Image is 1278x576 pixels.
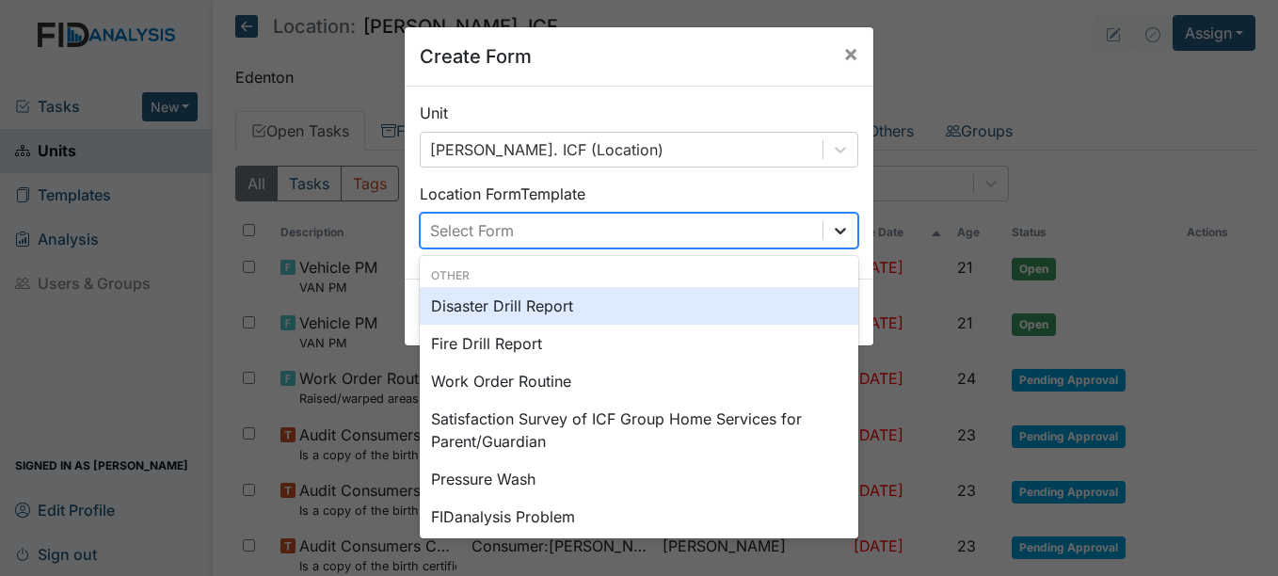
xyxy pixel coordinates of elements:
[420,267,858,284] div: Other
[420,400,858,460] div: Satisfaction Survey of ICF Group Home Services for Parent/Guardian
[420,102,448,124] label: Unit
[420,362,858,400] div: Work Order Routine
[420,183,585,205] label: Location Form Template
[420,460,858,498] div: Pressure Wash
[843,40,858,67] span: ×
[420,287,858,325] div: Disaster Drill Report
[420,325,858,362] div: Fire Drill Report
[420,536,858,573] div: HVAC PM
[430,138,663,161] div: [PERSON_NAME]. ICF (Location)
[430,219,514,242] div: Select Form
[420,498,858,536] div: FIDanalysis Problem
[828,27,873,80] button: Close
[420,42,532,71] h5: Create Form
